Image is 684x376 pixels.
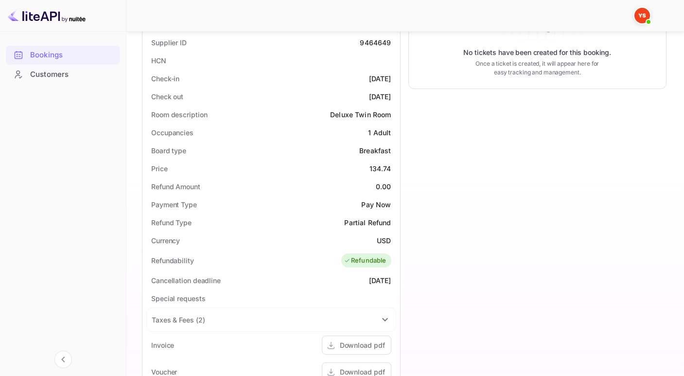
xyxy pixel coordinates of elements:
[151,145,186,156] div: Board type
[369,91,391,102] div: [DATE]
[30,69,115,80] div: Customers
[151,55,166,66] div: HCN
[463,48,611,57] p: No tickets have been created for this booking.
[369,73,391,84] div: [DATE]
[54,351,72,368] button: Collapse navigation
[151,255,194,266] div: Refundability
[151,293,205,304] div: Special requests
[369,275,391,286] div: [DATE]
[344,256,386,266] div: Refundable
[376,181,391,192] div: 0.00
[8,8,86,23] img: LiteAPI logo
[30,50,115,61] div: Bookings
[151,73,179,84] div: Check-in
[330,109,391,120] div: Deluxe Twin Room
[360,37,391,48] div: 9464649
[6,65,120,84] div: Customers
[151,91,183,102] div: Check out
[151,235,180,246] div: Currency
[151,217,192,228] div: Refund Type
[359,145,391,156] div: Breakfast
[6,46,120,64] a: Bookings
[340,340,385,350] div: Download pdf
[469,59,606,77] p: Once a ticket is created, it will appear here for easy tracking and management.
[151,275,221,286] div: Cancellation deadline
[147,308,396,331] div: Taxes & Fees (2)
[6,46,120,65] div: Bookings
[634,8,650,23] img: Yandex Support
[151,127,193,138] div: Occupancies
[344,217,391,228] div: Partial Refund
[361,199,391,210] div: Pay Now
[151,340,174,350] div: Invoice
[369,163,391,174] div: 134.74
[152,315,205,325] div: Taxes & Fees ( 2 )
[151,109,207,120] div: Room description
[151,181,200,192] div: Refund Amount
[377,235,391,246] div: USD
[6,65,120,83] a: Customers
[151,163,168,174] div: Price
[368,127,391,138] div: 1 Adult
[151,199,197,210] div: Payment Type
[151,37,187,48] div: Supplier ID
